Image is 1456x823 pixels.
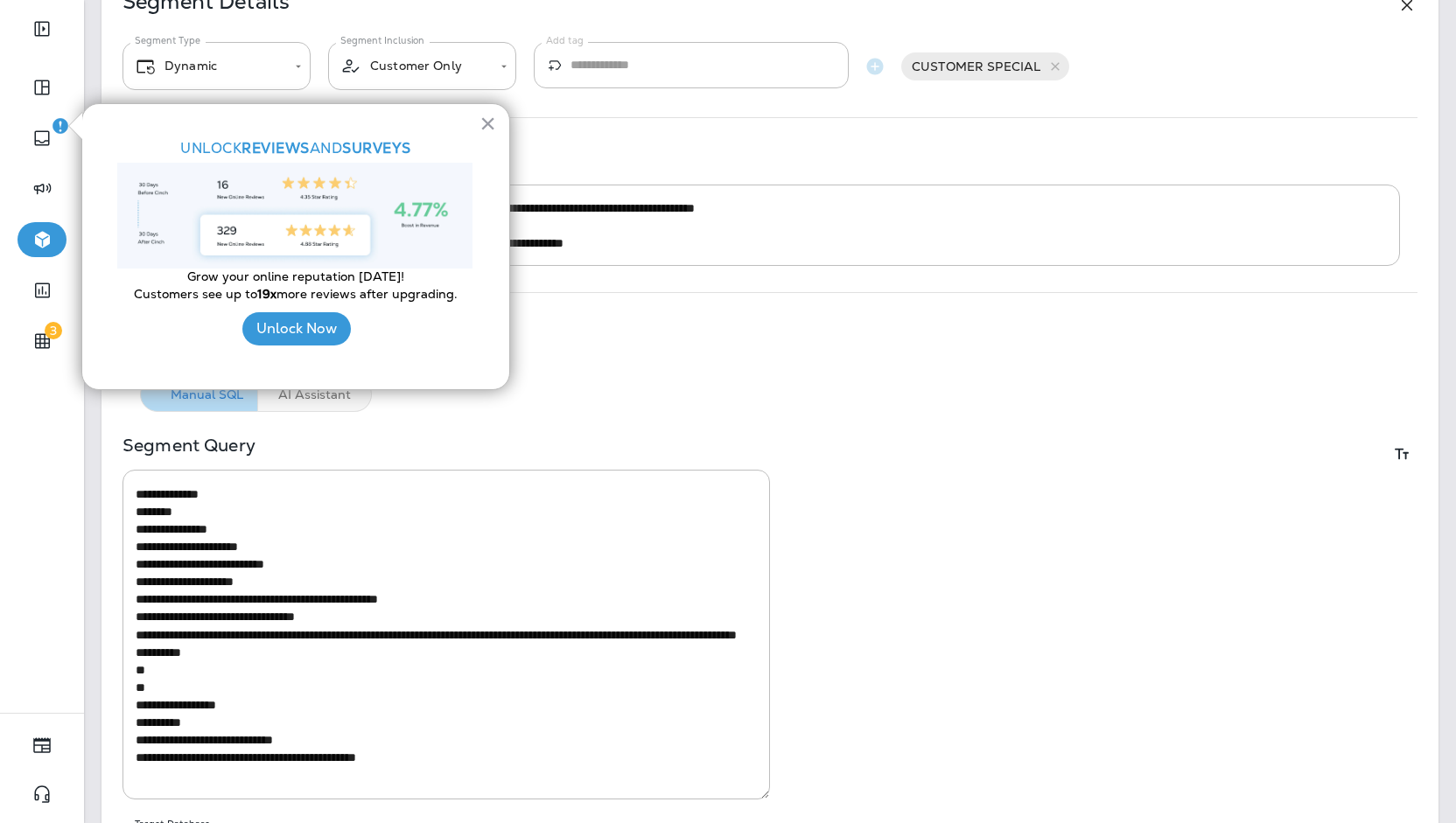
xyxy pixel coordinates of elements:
[276,286,458,302] span: more reviews after upgrading.
[122,438,255,470] p: Segment Query
[1386,438,1417,470] button: Toggle Rich Editor
[135,56,283,77] div: Dynamic
[901,59,1051,73] span: CUSTOMER SPECIAL
[134,286,257,302] span: Customers see up to
[310,139,343,157] span: and
[340,34,424,47] label: Segment Inclusion
[17,11,66,46] button: Expand Sidebar
[258,377,372,412] button: AI Assistant
[340,55,488,77] div: Customer Only
[342,139,411,157] strong: SURVEYS
[117,269,474,286] p: Grow your online reputation [DATE]!
[479,109,496,137] button: Close
[180,139,241,157] span: UNLOCK
[242,312,351,345] button: Unlock Now
[135,34,200,47] label: Segment Type
[546,34,584,47] label: Add tag
[45,322,62,339] span: 3
[140,377,258,412] button: Manual SQL
[257,286,276,302] strong: 19x
[241,139,310,157] strong: Reviews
